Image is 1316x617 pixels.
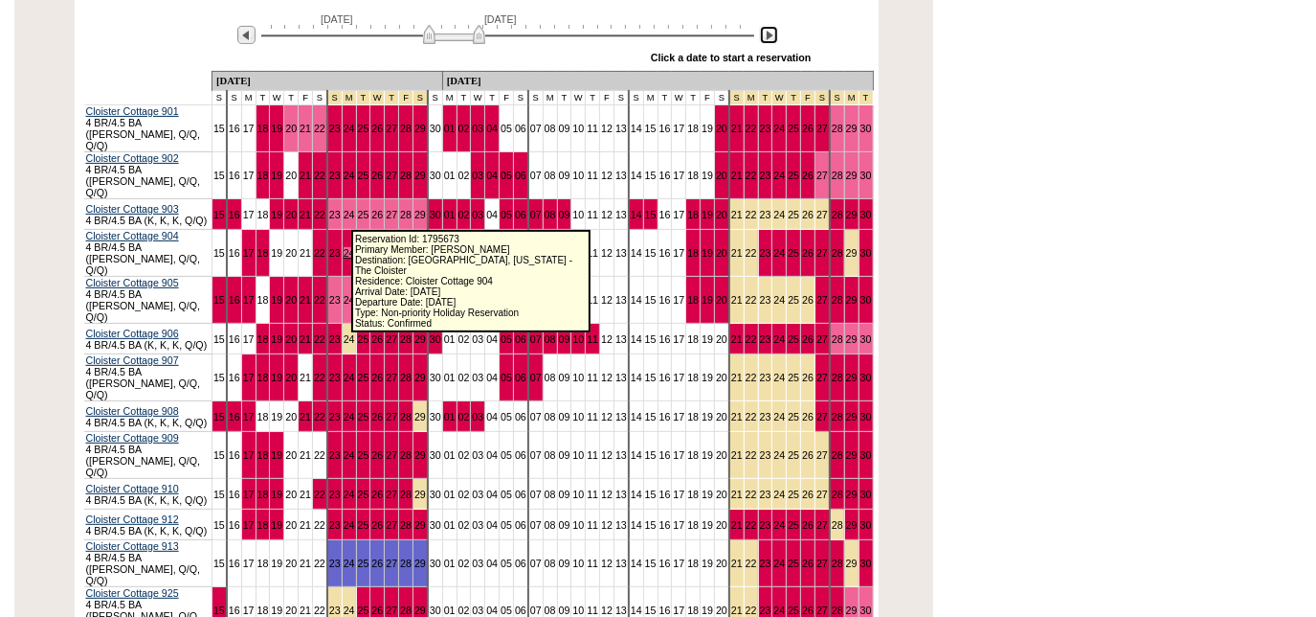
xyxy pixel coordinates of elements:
a: 29 [846,372,858,383]
a: 25 [358,333,369,345]
a: 16 [659,123,671,134]
a: Cloister Cottage 901 [86,105,179,117]
a: 20 [716,333,727,345]
a: 23 [760,294,771,306]
a: 16 [229,333,240,345]
a: 11 [587,247,598,259]
a: 19 [702,123,713,134]
a: Cloister Cottage 906 [86,328,179,339]
a: 02 [458,170,470,181]
a: 19 [702,294,713,306]
a: 05 [501,170,512,181]
a: 20 [716,247,727,259]
img: Previous [237,26,256,44]
a: 24 [773,372,785,383]
a: 04 [486,333,498,345]
a: Cloister Cottage 902 [86,152,179,164]
a: 30 [860,372,872,383]
a: 15 [645,333,657,345]
a: 25 [358,170,369,181]
a: 23 [760,247,771,259]
a: 19 [271,333,282,345]
a: 16 [229,170,240,181]
a: 25 [788,247,799,259]
a: 02 [458,333,470,345]
a: 10 [572,170,584,181]
a: 20 [285,209,297,220]
a: 13 [615,209,627,220]
a: 19 [271,372,282,383]
a: 29 [414,123,426,134]
a: 11 [587,294,598,306]
a: 08 [545,209,556,220]
a: 28 [832,123,843,134]
a: 28 [832,209,843,220]
a: Cloister Cottage 908 [86,405,179,417]
a: 23 [329,333,341,345]
a: 15 [213,372,225,383]
a: 17 [243,123,255,134]
a: 21 [731,209,743,220]
a: 30 [860,247,872,259]
a: 22 [314,209,325,220]
a: Cloister Cottage 907 [86,354,179,366]
a: 18 [687,372,699,383]
a: 12 [601,372,613,383]
a: 05 [501,123,512,134]
a: 16 [659,294,671,306]
a: Cloister Cottage 905 [86,277,179,288]
a: 19 [271,170,282,181]
a: 23 [760,209,771,220]
a: 28 [832,170,843,181]
a: 26 [802,333,814,345]
a: 26 [802,123,814,134]
a: 18 [687,170,699,181]
a: 21 [731,294,743,306]
a: 21 [731,123,743,134]
a: 26 [371,209,383,220]
a: 09 [559,170,570,181]
a: 22 [314,170,325,181]
a: 11 [587,372,598,383]
a: 23 [329,247,341,259]
a: 14 [631,333,642,345]
a: 19 [702,333,713,345]
a: 18 [687,123,699,134]
a: 06 [515,333,526,345]
a: 29 [846,123,858,134]
a: 30 [860,170,872,181]
a: 11 [587,123,598,134]
a: 03 [472,209,483,220]
a: 25 [788,170,799,181]
a: 12 [601,123,613,134]
a: 27 [816,209,828,220]
a: 19 [271,123,282,134]
a: 15 [213,123,225,134]
a: 16 [659,247,671,259]
a: 28 [400,123,412,134]
a: 19 [702,209,713,220]
a: 12 [601,209,613,220]
a: 27 [816,247,828,259]
a: 23 [329,294,341,306]
a: 18 [687,209,699,220]
a: 21 [300,372,311,383]
a: 15 [645,170,657,181]
a: 15 [213,170,225,181]
a: 07 [530,123,542,134]
a: 27 [386,372,397,383]
a: 18 [687,333,699,345]
a: 18 [257,123,269,134]
a: 25 [788,123,799,134]
a: 28 [400,333,412,345]
a: 23 [760,170,771,181]
a: 20 [285,170,297,181]
a: 06 [515,209,526,220]
a: 27 [386,333,397,345]
a: 11 [587,170,598,181]
a: 23 [760,123,771,134]
a: 21 [300,294,311,306]
a: 12 [601,294,613,306]
img: Next [760,26,778,44]
a: 19 [271,209,282,220]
